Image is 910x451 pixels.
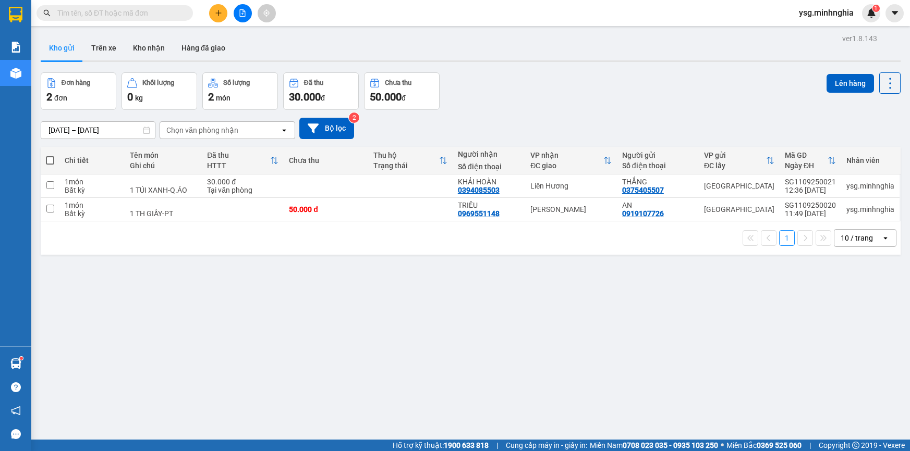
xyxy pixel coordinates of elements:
[590,440,718,451] span: Miền Nam
[127,91,133,103] span: 0
[846,156,894,165] div: Nhân viên
[364,72,440,110] button: Chưa thu50.000đ
[239,9,246,17] span: file-add
[704,205,774,214] div: [GEOGRAPHIC_DATA]
[304,79,323,86] div: Đã thu
[726,440,802,451] span: Miền Bắc
[65,156,119,165] div: Chi tiết
[874,5,878,12] span: 1
[373,151,439,159] div: Thu hộ
[791,6,862,19] span: ysg.minhnghia
[166,125,238,135] div: Chọn văn phòng nhận
[41,72,116,110] button: Đơn hàng2đơn
[846,182,894,190] div: ysg.minhnghia
[65,186,119,194] div: Bất kỳ
[368,147,453,174] th: Toggle SortBy
[846,205,894,214] div: ysg.minhnghia
[872,5,880,12] sup: 1
[208,91,214,103] span: 2
[130,209,197,218] div: 1 TH GIẤY-PT
[11,429,21,439] span: message
[704,151,766,159] div: VP gửi
[10,42,21,53] img: solution-icon
[130,151,197,159] div: Tên món
[43,9,51,17] span: search
[444,441,489,449] strong: 1900 633 818
[216,94,230,102] span: món
[785,186,836,194] div: 12:36 [DATE]
[785,178,836,186] div: SG1109250021
[299,118,354,139] button: Bộ lọc
[785,201,836,209] div: SG1109250020
[10,358,21,369] img: warehouse-icon
[130,161,197,170] div: Ghi chú
[83,35,125,60] button: Trên xe
[41,122,155,139] input: Select a date range.
[207,161,270,170] div: HTTT
[458,201,520,209] div: TRIỀU
[506,440,587,451] span: Cung cấp máy in - giấy in:
[385,79,411,86] div: Chưa thu
[135,94,143,102] span: kg
[785,209,836,218] div: 11:49 [DATE]
[370,91,402,103] span: 50.000
[881,234,890,242] svg: open
[349,112,359,123] sup: 2
[402,94,406,102] span: đ
[258,4,276,22] button: aim
[65,178,119,186] div: 1 món
[530,151,603,159] div: VP nhận
[525,147,617,174] th: Toggle SortBy
[62,79,90,86] div: Đơn hàng
[11,406,21,416] span: notification
[622,209,664,218] div: 0919107726
[867,8,876,18] img: icon-new-feature
[827,74,874,93] button: Lên hàng
[207,151,270,159] div: Đã thu
[785,151,828,159] div: Mã GD
[173,35,234,60] button: Hàng đã giao
[393,440,489,451] span: Hỗ trợ kỹ thuật:
[321,94,325,102] span: đ
[809,440,811,451] span: |
[289,91,321,103] span: 30.000
[785,161,828,170] div: Ngày ĐH
[289,205,363,214] div: 50.000 đ
[622,201,694,209] div: AN
[280,126,288,134] svg: open
[530,205,612,214] div: [PERSON_NAME]
[842,33,877,44] div: ver 1.8.143
[721,443,724,447] span: ⚪️
[65,209,119,218] div: Bất kỳ
[65,201,119,209] div: 1 món
[209,4,227,22] button: plus
[202,72,278,110] button: Số lượng2món
[223,79,250,86] div: Số lượng
[623,441,718,449] strong: 0708 023 035 - 0935 103 250
[9,7,22,22] img: logo-vxr
[699,147,780,174] th: Toggle SortBy
[41,35,83,60] button: Kho gửi
[757,441,802,449] strong: 0369 525 060
[46,91,52,103] span: 2
[122,72,197,110] button: Khối lượng0kg
[622,151,694,159] div: Người gửi
[289,156,363,165] div: Chưa thu
[57,7,180,19] input: Tìm tên, số ĐT hoặc mã đơn
[458,162,520,171] div: Số điện thoại
[779,230,795,246] button: 1
[496,440,498,451] span: |
[207,186,278,194] div: Tại văn phòng
[130,186,197,194] div: 1 TÚI XANH-Q.ÁO
[458,186,500,194] div: 0394085503
[234,4,252,22] button: file-add
[458,209,500,218] div: 0969551148
[852,442,859,449] span: copyright
[20,357,23,360] sup: 1
[622,186,664,194] div: 0375405507
[885,4,904,22] button: caret-down
[841,233,873,243] div: 10 / trang
[11,382,21,392] span: question-circle
[890,8,900,18] span: caret-down
[530,182,612,190] div: Liên Hương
